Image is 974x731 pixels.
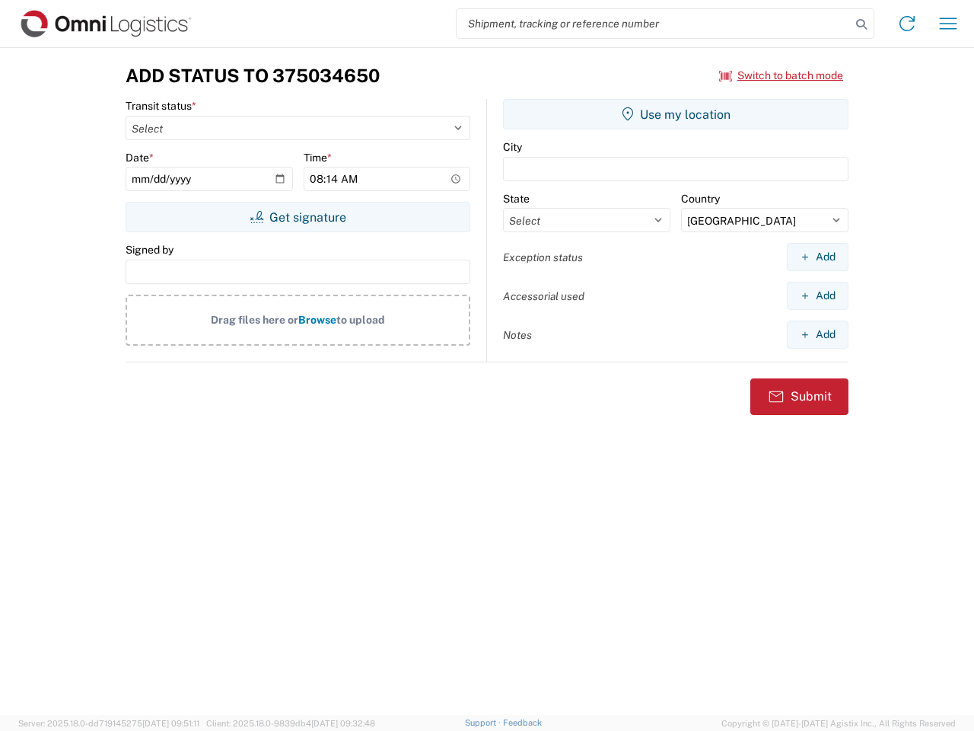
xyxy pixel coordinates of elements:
[206,719,375,728] span: Client: 2025.18.0-9839db4
[126,202,470,232] button: Get signature
[503,99,848,129] button: Use my location
[126,243,173,257] label: Signed by
[503,718,542,727] a: Feedback
[304,151,332,164] label: Time
[298,314,336,326] span: Browse
[719,63,843,88] button: Switch to batch mode
[503,328,532,342] label: Notes
[681,192,720,206] label: Country
[211,314,298,326] span: Drag files here or
[18,719,199,728] span: Server: 2025.18.0-dd719145275
[503,251,583,264] label: Exception status
[787,282,848,310] button: Add
[750,378,848,415] button: Submit
[503,140,522,154] label: City
[787,321,848,349] button: Add
[126,65,380,87] h3: Add Status to 375034650
[126,151,154,164] label: Date
[503,192,530,206] label: State
[721,717,956,730] span: Copyright © [DATE]-[DATE] Agistix Inc., All Rights Reserved
[457,9,851,38] input: Shipment, tracking or reference number
[142,719,199,728] span: [DATE] 09:51:11
[465,718,503,727] a: Support
[126,99,196,113] label: Transit status
[787,243,848,271] button: Add
[311,719,375,728] span: [DATE] 09:32:48
[503,289,584,303] label: Accessorial used
[336,314,385,326] span: to upload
